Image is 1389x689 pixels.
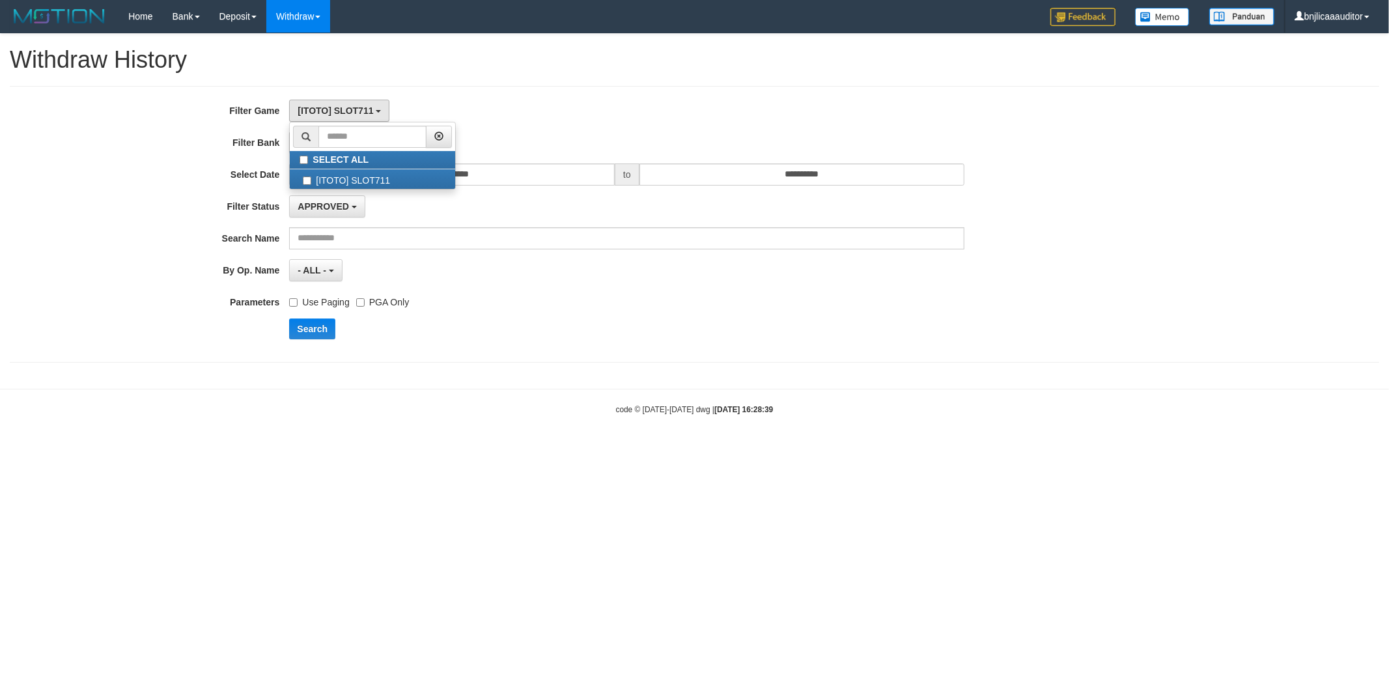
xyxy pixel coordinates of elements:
img: Feedback.jpg [1050,8,1115,26]
h1: Withdraw History [10,47,1379,73]
small: code © [DATE]-[DATE] dwg | [616,405,774,414]
img: MOTION_logo.png [10,7,109,26]
label: Use Paging [289,291,349,309]
img: Button%20Memo.svg [1135,8,1190,26]
span: APPROVED [298,201,349,212]
button: Search [289,318,335,339]
label: [ITOTO] SLOT711 [290,169,455,189]
span: - ALL - [298,265,326,275]
input: Use Paging [289,298,298,307]
label: PGA Only [356,291,409,309]
button: [ITOTO] SLOT711 [289,100,389,122]
label: SELECT ALL [290,151,455,169]
input: PGA Only [356,298,365,307]
button: - ALL - [289,259,342,281]
input: [ITOTO] SLOT711 [303,176,311,185]
img: panduan.png [1209,8,1274,25]
span: to [615,163,639,186]
strong: [DATE] 16:28:39 [714,405,773,414]
span: [ITOTO] SLOT711 [298,105,373,116]
button: APPROVED [289,195,365,218]
input: SELECT ALL [300,156,308,164]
